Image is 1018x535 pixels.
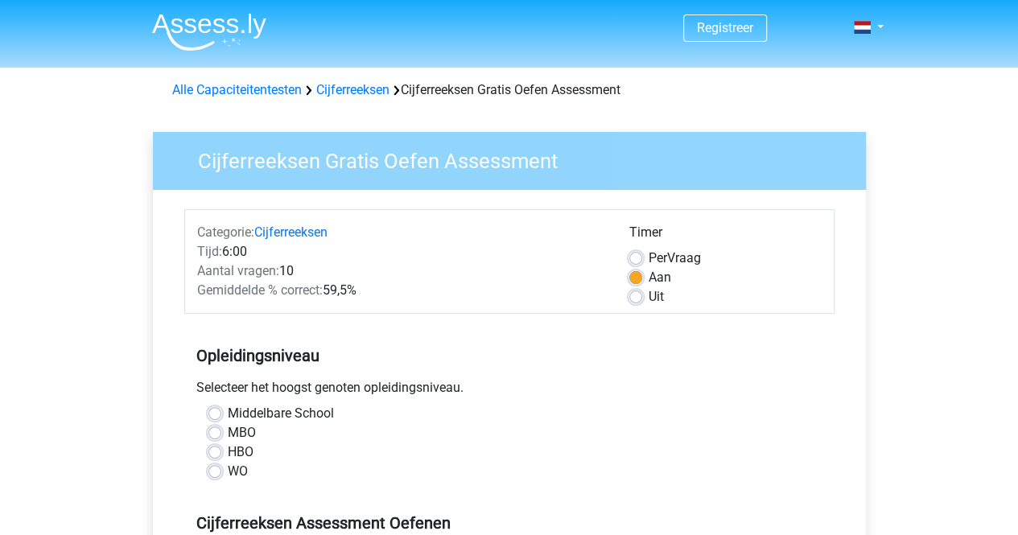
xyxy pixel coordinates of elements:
[649,287,664,307] label: Uit
[197,244,222,259] span: Tijd:
[197,224,254,240] span: Categorie:
[196,340,822,372] h5: Opleidingsniveau
[185,242,617,261] div: 6:00
[185,281,617,300] div: 59,5%
[172,82,302,97] a: Alle Capaciteitentesten
[179,142,854,174] h3: Cijferreeksen Gratis Oefen Assessment
[166,80,853,100] div: Cijferreeksen Gratis Oefen Assessment
[196,513,822,533] h5: Cijferreeksen Assessment Oefenen
[316,82,389,97] a: Cijferreeksen
[649,268,671,287] label: Aan
[152,13,266,51] img: Assessly
[629,223,822,249] div: Timer
[184,378,835,404] div: Selecteer het hoogst genoten opleidingsniveau.
[649,249,701,268] label: Vraag
[197,263,279,278] span: Aantal vragen:
[185,261,617,281] div: 10
[228,462,248,481] label: WO
[649,250,667,265] span: Per
[697,20,753,35] a: Registreer
[197,282,323,298] span: Gemiddelde % correct:
[228,423,256,442] label: MBO
[254,224,328,240] a: Cijferreeksen
[228,404,334,423] label: Middelbare School
[228,442,253,462] label: HBO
